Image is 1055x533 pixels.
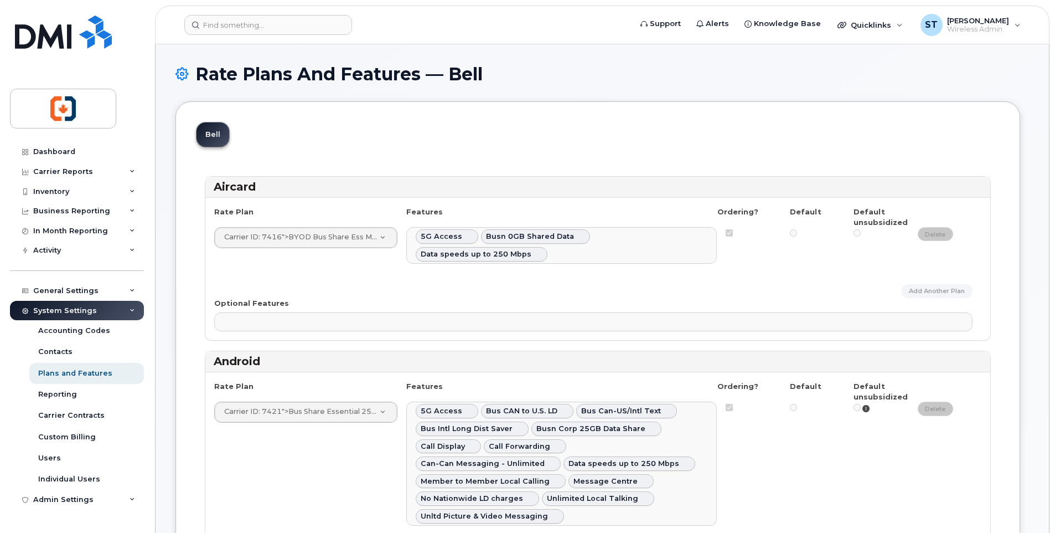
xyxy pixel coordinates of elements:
span: ">BYOD Bus Share Ess Mob Int 10 [218,232,380,244]
strong: Default [790,207,821,216]
a: Carrier ID: 7416">BYOD Bus Share Ess Mob Int 10 [215,228,397,248]
a: delete [918,402,954,416]
span: Busn Corp 25GB Data Share [536,424,645,433]
strong: Default unsubsidized [854,382,908,401]
span: Unltd Picture & Video Messaging [421,512,548,520]
strong: Rate Plan [214,207,254,216]
strong: Features [406,207,443,216]
span: Call Display [421,442,465,450]
span: Bus Share Essential 25GB <span class='badge badge-red'>Not Approved</span> <span class='badge' da... [224,408,282,416]
span: Member to Member Local Calling [421,477,550,485]
a: Carrier ID: 7421">Bus Share Essential 25GB [215,402,397,422]
h3: Android [214,354,982,369]
span: Data speeds up to 250 Mbps [568,459,679,468]
a: delete [918,227,954,241]
span: Data speeds up to 250 Mbps [421,250,531,258]
span: BYOD Bus Share Ess Mob Int 10 <span class='badge badge-red'>Not Approved</span> <span class='badg... [224,233,282,242]
span: Busn 0GB Shared Data [486,232,574,240]
h3: Aircard [214,180,982,194]
span: No Nationwide LD charges [421,494,523,503]
span: 5G Access [421,232,462,240]
h1: Rate Plans And Features — Bell [175,64,1029,84]
a: Add Another Plan [901,284,973,298]
strong: Ordering? [717,382,758,391]
span: 5G Access [421,407,462,415]
span: ">Bus Share Essential 25GB [218,406,380,418]
strong: Default unsubsidized [854,207,908,227]
span: Unlimited Local Talking [547,494,638,503]
span: Bus Intl Long Dist Saver [421,424,513,433]
strong: Rate Plan [214,382,254,391]
span: Bus CAN to U.S. LD [486,407,557,415]
span: Call Forwarding [489,442,550,450]
span: Can-Can Messaging - Unlimited [421,459,545,468]
span: Message Centre [573,477,638,485]
span: Bus Can-US/Intl Text [581,407,661,415]
label: Optional Features [214,298,289,309]
a: Bell [196,122,229,147]
strong: Ordering? [717,207,758,216]
strong: Default [790,382,821,391]
strong: Features [406,382,443,391]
